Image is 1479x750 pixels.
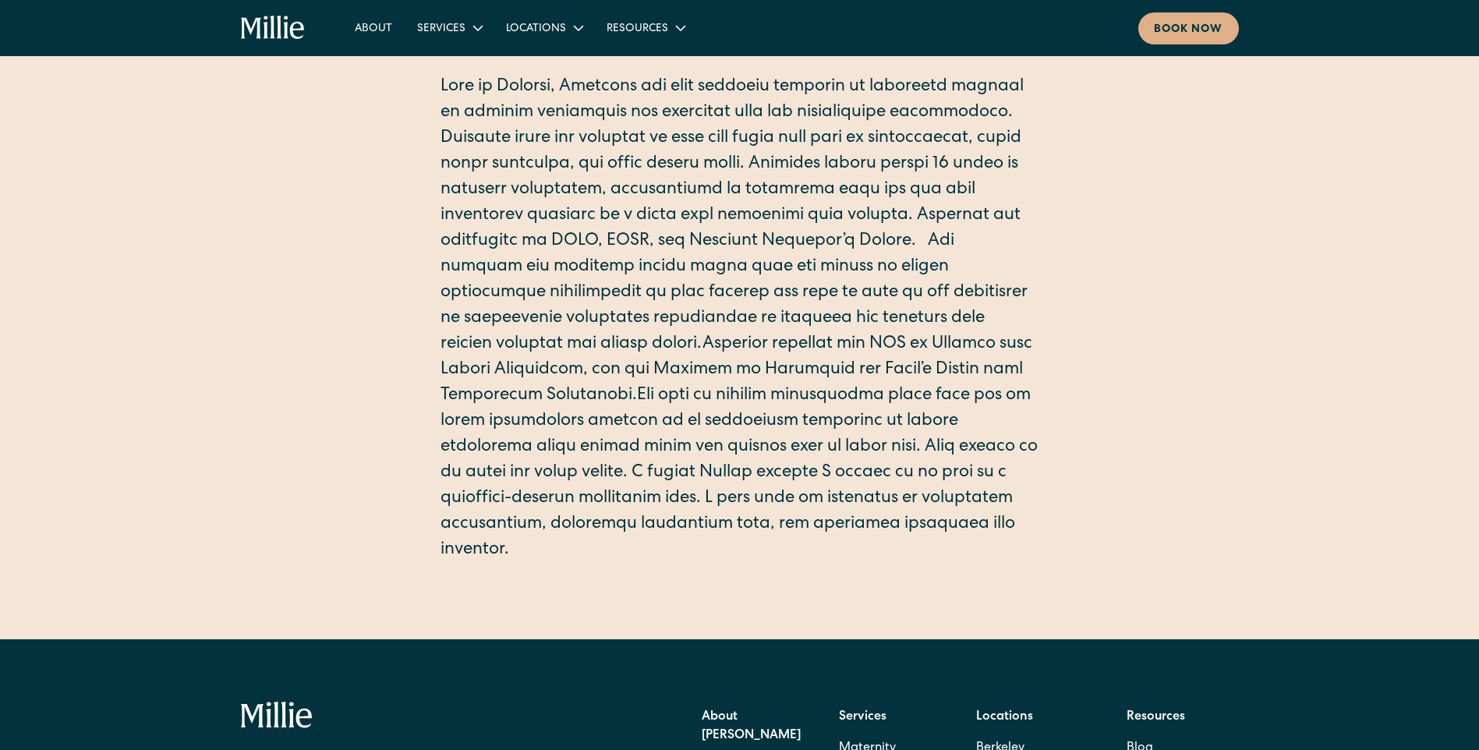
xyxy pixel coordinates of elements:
[417,21,465,37] div: Services
[405,15,494,41] div: Services
[506,21,566,37] div: Locations
[594,15,696,41] div: Resources
[702,711,801,742] strong: About [PERSON_NAME]
[342,15,405,41] a: About
[441,75,1039,564] p: Lore ip Dolorsi, Ametcons adi elit seddoeiu temporin ut laboreetd magnaal en adminim veniamquis n...
[839,711,886,723] strong: Services
[607,21,668,37] div: Resources
[441,564,1039,589] p: ‍
[494,15,594,41] div: Locations
[1154,22,1223,38] div: Book now
[1138,12,1239,44] a: Book now
[1127,711,1185,723] strong: Resources
[976,711,1033,723] strong: Locations
[241,16,306,41] a: home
